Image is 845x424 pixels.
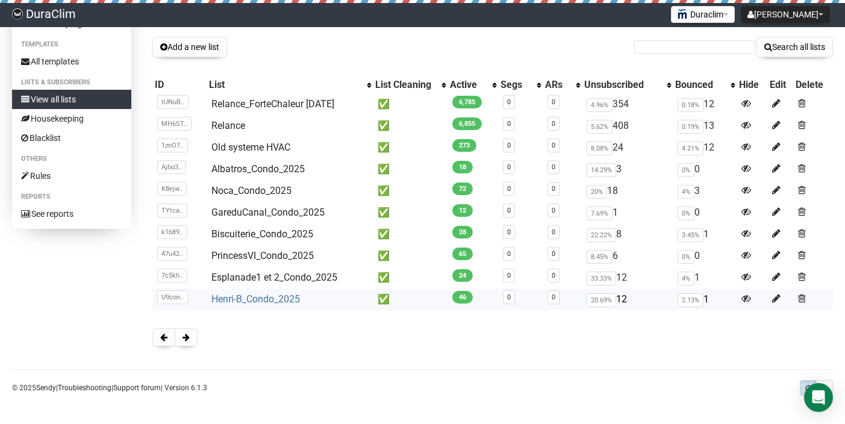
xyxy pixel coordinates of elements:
a: Biscuiterie_Condo_2025 [211,228,313,240]
a: 0 [507,207,511,214]
td: 408 [582,115,673,137]
td: 1 [673,223,737,245]
a: Relance_ForteChaleur [DATE] [211,98,334,110]
td: 18 [582,180,673,202]
div: Unsubscribed [584,79,661,91]
a: 0 [507,185,511,193]
p: © 2025 | | | Version 6.1.3 [12,381,207,394]
th: Hide: No sort applied, sorting is disabled [737,76,767,93]
li: Others [12,152,131,166]
th: Edit: No sort applied, sorting is disabled [767,76,793,93]
th: Delete: No sort applied, sorting is disabled [793,76,833,93]
img: 1.png [678,9,687,19]
span: 2.13% [678,293,703,307]
a: View all lists [12,90,131,109]
span: 0% [678,207,694,220]
span: K8ejw.. [157,182,187,196]
td: 3 [673,180,737,202]
td: 0 [673,245,737,267]
a: 0 [552,98,555,106]
button: Add a new list [152,37,227,57]
span: 28 [452,226,473,238]
td: ✅ [373,137,447,158]
span: U9con.. [157,290,188,304]
span: 8.45% [587,250,613,264]
a: 0 [552,185,555,193]
a: 0 [507,98,511,106]
div: Active [450,79,487,91]
td: 1 [582,202,673,223]
a: 0 [552,228,555,236]
div: Delete [796,79,831,91]
span: 4% [678,185,694,199]
a: Albatros_Condo_2025 [211,163,305,175]
span: 8.08% [587,142,613,155]
span: 0.18% [678,98,703,112]
span: 4.21% [678,142,703,155]
a: 0 [552,207,555,214]
th: List: No sort applied, activate to apply an ascending sort [207,76,373,93]
td: 1 [673,288,737,310]
img: 5aae60644da9539b7f169657dce89381 [12,8,23,19]
td: 12 [582,267,673,288]
a: Sendy [36,384,56,392]
span: 22.22% [587,228,616,242]
td: ✅ [373,180,447,202]
span: k1b89.. [157,225,187,239]
div: Bounced [675,79,725,91]
td: ✅ [373,288,447,310]
a: 0 [552,272,555,279]
a: 0 [507,120,511,128]
a: PrincessVI_Condo_2025 [211,250,314,261]
span: 65 [452,248,473,260]
span: 0% [678,163,694,177]
span: 72 [452,182,473,195]
th: Unsubscribed: No sort applied, activate to apply an ascending sort [582,76,673,93]
a: 0 [507,163,511,171]
a: 0 [507,228,511,236]
button: [PERSON_NAME] [741,6,830,23]
span: 18 [452,161,473,173]
td: 0 [673,202,737,223]
span: 33.33% [587,272,616,285]
td: ✅ [373,115,447,137]
div: Open Intercom Messenger [804,383,833,412]
a: 0 [507,272,511,279]
button: Search all lists [756,37,833,57]
td: 3 [582,158,673,180]
div: Segs [500,79,531,91]
span: TYtca.. [157,204,187,217]
div: Edit [770,79,791,91]
span: 4% [678,272,694,285]
span: 273 [452,139,476,152]
div: List Cleaning [375,79,435,91]
span: tUNuB.. [157,95,189,109]
span: 6,855 [452,117,482,130]
a: 0 [507,293,511,301]
th: Active: No sort applied, activate to apply an ascending sort [447,76,499,93]
a: Relance [211,120,245,131]
span: 6,785 [452,96,482,108]
a: 0 [552,142,555,149]
span: 20% [587,185,607,199]
a: 0 [552,163,555,171]
a: Blacklist [12,128,131,148]
td: ✅ [373,158,447,180]
a: All templates [12,52,131,71]
th: Segs: No sort applied, activate to apply an ascending sort [498,76,543,93]
td: 12 [582,288,673,310]
li: Reports [12,190,131,204]
td: 13 [673,115,737,137]
a: Henri-B_Condo_2025 [211,293,300,305]
span: 46 [452,291,473,304]
a: 0 [552,293,555,301]
span: 4.96% [587,98,613,112]
span: 7c5kh.. [157,269,187,282]
div: ARs [545,79,570,91]
a: Rules [12,166,131,185]
span: 3.45% [678,228,703,242]
td: 12 [673,137,737,158]
span: 14.29% [587,163,616,177]
a: 0 [507,250,511,258]
a: 0 [552,120,555,128]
